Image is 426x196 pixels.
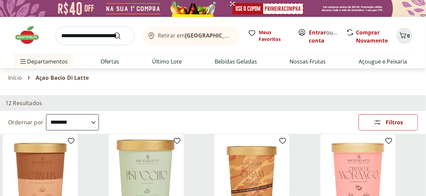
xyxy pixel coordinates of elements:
[396,28,412,44] button: Carrinho
[309,28,339,45] span: ou
[290,57,326,66] a: Nossas Frutas
[101,57,120,66] a: Ofertas
[248,29,290,43] a: Meus Favoritos
[152,57,182,66] a: Último Lote
[386,120,403,125] span: Filtros
[259,29,290,43] span: Meus Favoritos
[8,119,43,126] label: Ordernar por
[309,29,346,44] a: Criar conta
[215,57,257,66] a: Bebidas Geladas
[5,99,42,107] h2: 12 Resultados
[143,26,240,45] button: Retirar em[GEOGRAPHIC_DATA]/[GEOGRAPHIC_DATA]
[158,32,233,39] span: Retirar em
[359,114,418,130] button: Filtros
[185,32,299,39] b: [GEOGRAPHIC_DATA]/[GEOGRAPHIC_DATA]
[14,25,47,45] img: Hortifruti
[113,32,129,40] button: Submit Search
[19,53,68,70] span: Departamentos
[8,75,22,81] a: Início
[19,53,27,70] button: Menu
[309,29,326,36] a: Entrar
[359,57,407,66] a: Açougue e Peixaria
[356,29,388,44] a: Comprar Novamente
[374,118,382,126] svg: Abrir Filtros
[36,75,89,81] span: Açao Bacio Di Latte
[56,26,135,45] input: search
[407,32,410,39] span: 0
